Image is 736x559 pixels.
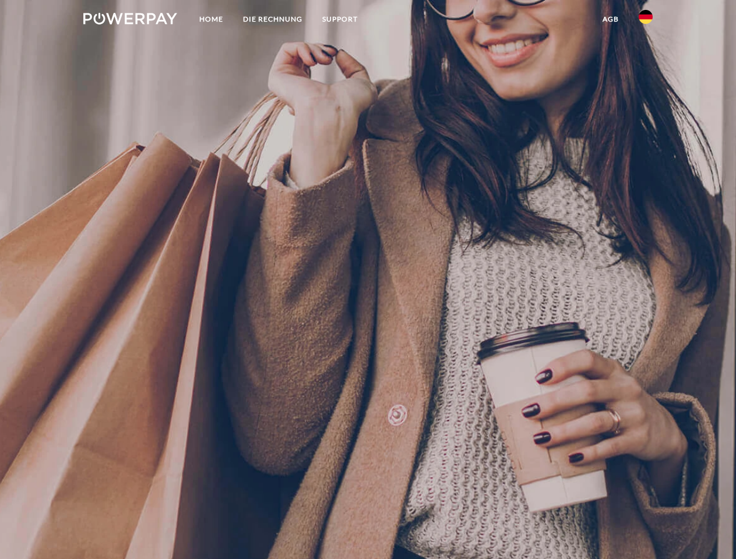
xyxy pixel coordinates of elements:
[189,9,233,30] a: Home
[233,9,312,30] a: DIE RECHNUNG
[83,13,177,24] img: logo-powerpay-white.svg
[639,10,653,24] img: de
[312,9,368,30] a: SUPPORT
[593,9,629,30] a: agb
